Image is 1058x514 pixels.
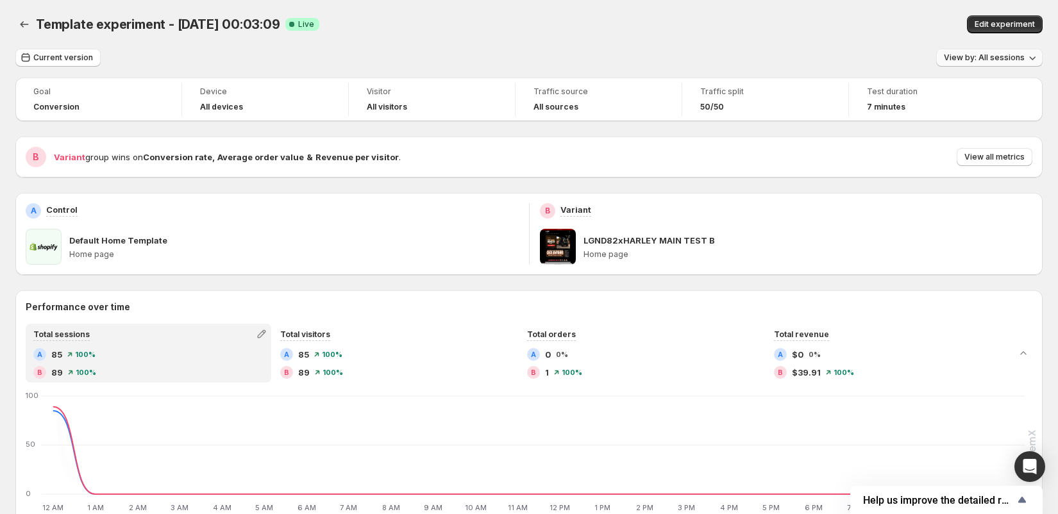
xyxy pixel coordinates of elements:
text: 8 AM [382,503,400,512]
text: 0 [26,489,31,498]
h2: A [531,351,536,358]
h2: A [778,351,783,358]
span: Traffic source [533,87,664,97]
button: Edit experiment [967,15,1043,33]
text: 5 PM [762,503,780,512]
h2: B [545,206,550,216]
button: View all metrics [957,148,1032,166]
h2: A [31,206,37,216]
span: Help us improve the detailed report for A/B campaigns [863,494,1014,506]
text: 11 AM [508,503,528,512]
a: Test duration7 minutes [867,85,998,113]
text: 2 PM [636,503,653,512]
span: 100% [322,351,342,358]
span: 50/50 [700,102,724,112]
span: Template experiment - [DATE] 00:03:09 [36,17,280,32]
button: Collapse chart [1014,344,1032,362]
text: 100 [26,391,38,400]
h4: All sources [533,102,578,112]
span: 85 [298,348,309,361]
strong: , [212,152,215,162]
span: Variant [54,152,85,162]
span: 89 [298,366,310,379]
span: Total visitors [280,329,330,339]
span: Total revenue [774,329,829,339]
text: 4 AM [213,503,231,512]
text: 9 AM [424,503,442,512]
h2: B [33,151,39,163]
p: Variant [560,203,591,216]
p: Default Home Template [69,234,167,247]
h2: A [37,351,42,358]
span: Test duration [867,87,998,97]
a: VisitorAll visitors [367,85,497,113]
span: Device [200,87,330,97]
text: 6 AM [298,503,316,512]
strong: Revenue per visitor [315,152,399,162]
text: 7 PM [847,503,864,512]
img: Default Home Template [26,229,62,265]
h2: A [284,351,289,358]
p: LGND82xHARLEY MAIN TEST B [584,234,715,247]
span: Goal [33,87,164,97]
span: 0 [545,348,551,361]
h4: All devices [200,102,243,112]
p: Control [46,203,78,216]
span: 100% [76,369,96,376]
span: group wins on . [54,152,401,162]
span: Live [298,19,314,29]
text: 12 PM [550,503,570,512]
h2: B [778,369,783,376]
span: View by: All sessions [944,53,1025,63]
text: 6 PM [805,503,823,512]
span: 1 [545,366,549,379]
text: 1 PM [594,503,610,512]
span: Edit experiment [975,19,1035,29]
span: Traffic split [700,87,830,97]
h2: B [531,369,536,376]
span: Conversion [33,102,80,112]
text: 2 AM [129,503,147,512]
h2: B [37,369,42,376]
span: 100% [562,369,582,376]
text: 1 AM [87,503,104,512]
a: Traffic sourceAll sources [533,85,664,113]
text: 50 [26,440,35,449]
span: Total sessions [33,329,90,339]
text: 3 PM [678,503,695,512]
span: Total orders [527,329,576,339]
span: 0% [809,351,821,358]
strong: Average order value [217,152,304,162]
text: 4 PM [720,503,738,512]
text: 12 AM [42,503,63,512]
h2: B [284,369,289,376]
span: 100% [323,369,343,376]
button: View by: All sessions [936,49,1043,67]
span: 7 minutes [867,102,905,112]
span: 85 [51,348,62,361]
a: DeviceAll devices [200,85,330,113]
a: Traffic split50/50 [700,85,830,113]
span: 89 [51,366,63,379]
span: 100% [75,351,96,358]
span: View all metrics [964,152,1025,162]
span: $39.91 [792,366,821,379]
strong: Conversion rate [143,152,212,162]
span: Visitor [367,87,497,97]
text: 3 AM [171,503,189,512]
p: Home page [584,249,1033,260]
span: $0 [792,348,803,361]
text: 7 AM [340,503,357,512]
p: Home page [69,249,519,260]
h2: Performance over time [26,301,1032,313]
a: GoalConversion [33,85,164,113]
button: Current version [15,49,101,67]
span: Current version [33,53,93,63]
text: 10 AM [465,503,487,512]
h4: All visitors [367,102,407,112]
strong: & [306,152,313,162]
span: 0% [556,351,568,358]
span: 100% [834,369,854,376]
div: Open Intercom Messenger [1014,451,1045,482]
text: 5 AM [255,503,273,512]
